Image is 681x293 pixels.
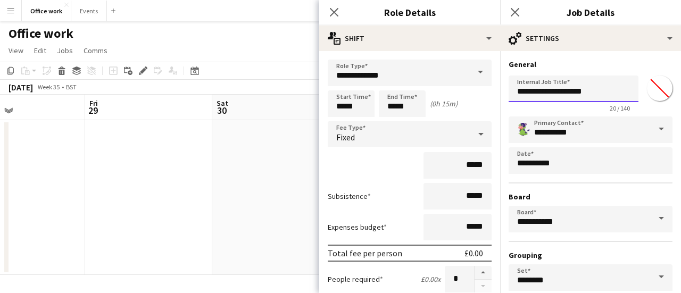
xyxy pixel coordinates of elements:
label: Subsistence [328,191,371,201]
span: Jobs [57,46,73,55]
span: 20 / 140 [601,104,638,112]
label: People required [328,274,383,284]
h3: Grouping [509,250,672,260]
div: [DATE] [9,82,33,93]
h3: Role Details [319,5,500,19]
h3: General [509,60,672,69]
h3: Job Details [500,5,681,19]
span: 29 [88,104,98,116]
span: Fri [89,98,98,108]
span: Week 35 [35,83,62,91]
div: BST [66,83,77,91]
a: Edit [30,44,51,57]
span: Edit [34,46,46,55]
a: View [4,44,28,57]
div: (0h 15m) [430,99,458,108]
span: View [9,46,23,55]
a: Jobs [53,44,77,57]
button: Events [71,1,107,21]
div: Total fee per person [328,248,402,258]
div: £0.00 x [421,274,441,284]
span: Sat [217,98,228,108]
h3: Board [509,192,672,202]
span: Fixed [336,132,355,143]
label: Expenses budget [328,222,387,232]
button: Increase [475,266,492,280]
a: Comms [79,44,112,57]
div: Shift [319,26,500,51]
h1: Office work [9,26,73,41]
button: Office work [22,1,71,21]
div: £0.00 [464,248,483,258]
span: Comms [84,46,107,55]
span: 30 [215,104,228,116]
div: Settings [500,26,681,51]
